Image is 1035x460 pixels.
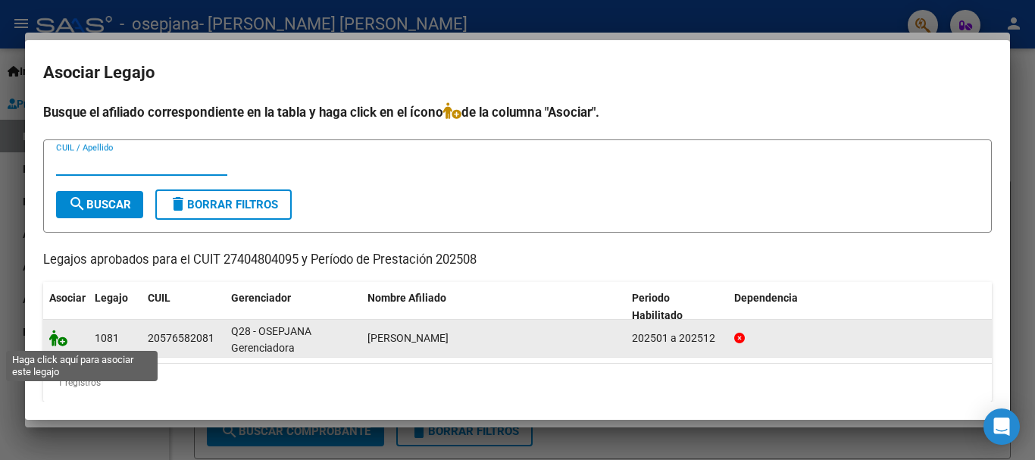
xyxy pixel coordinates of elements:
[169,195,187,213] mat-icon: delete
[43,58,992,87] h2: Asociar Legajo
[632,330,722,347] div: 202501 a 202512
[56,191,143,218] button: Buscar
[728,282,993,332] datatable-header-cell: Dependencia
[169,198,278,211] span: Borrar Filtros
[626,282,728,332] datatable-header-cell: Periodo Habilitado
[983,408,1020,445] div: Open Intercom Messenger
[231,292,291,304] span: Gerenciador
[148,292,170,304] span: CUIL
[367,332,449,344] span: FAYON STEFANO ZAMIR
[361,282,626,332] datatable-header-cell: Nombre Afiliado
[155,189,292,220] button: Borrar Filtros
[68,195,86,213] mat-icon: search
[734,292,798,304] span: Dependencia
[43,251,992,270] p: Legajos aprobados para el CUIT 27404804095 y Período de Prestación 202508
[367,292,446,304] span: Nombre Afiliado
[95,332,119,344] span: 1081
[43,102,992,122] h4: Busque el afiliado correspondiente en la tabla y haga click en el ícono de la columna "Asociar".
[142,282,225,332] datatable-header-cell: CUIL
[68,198,131,211] span: Buscar
[148,330,214,347] div: 20576582081
[89,282,142,332] datatable-header-cell: Legajo
[49,292,86,304] span: Asociar
[95,292,128,304] span: Legajo
[231,325,311,355] span: Q28 - OSEPJANA Gerenciadora
[225,282,361,332] datatable-header-cell: Gerenciador
[632,292,683,321] span: Periodo Habilitado
[43,282,89,332] datatable-header-cell: Asociar
[43,364,992,402] div: 1 registros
